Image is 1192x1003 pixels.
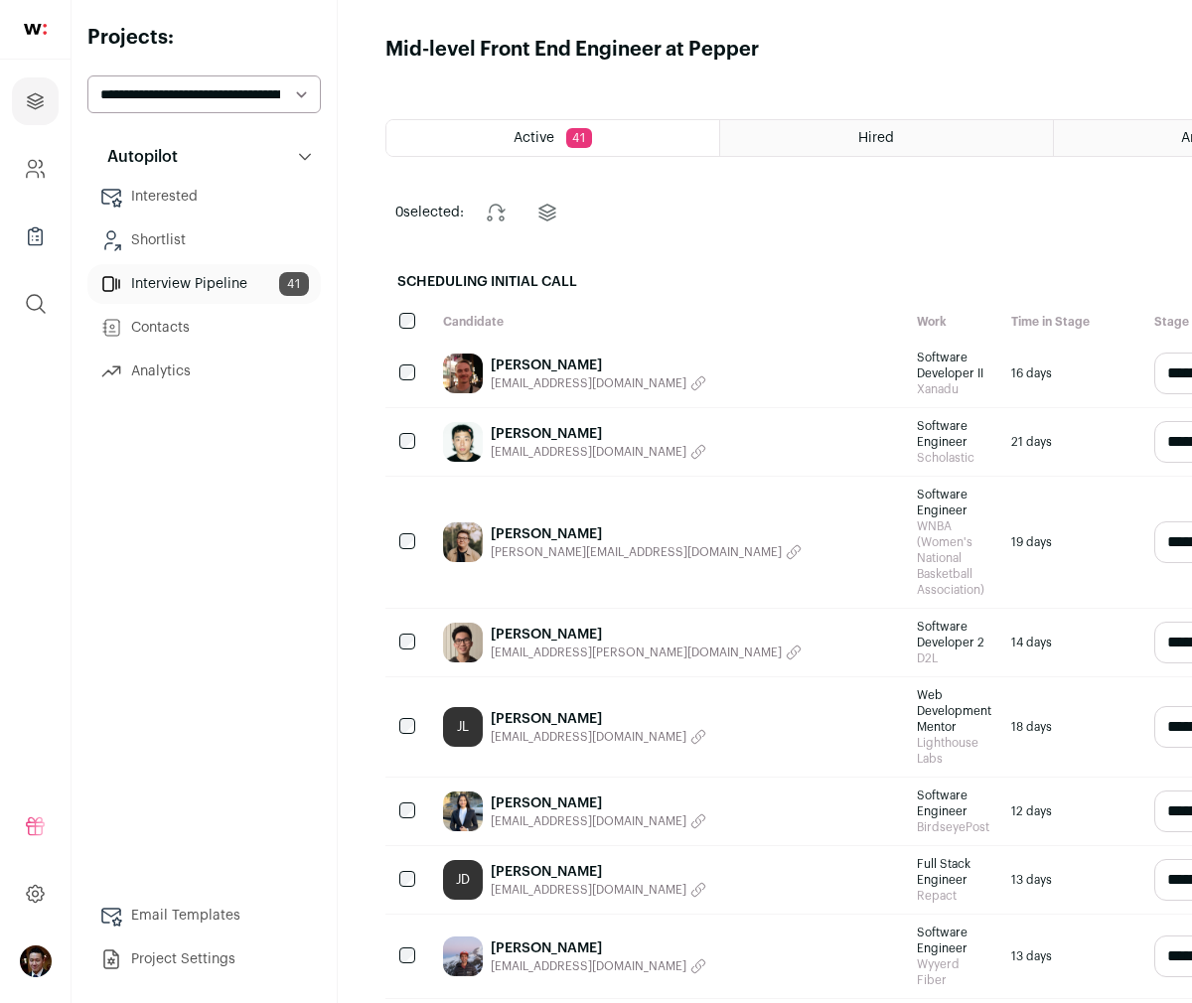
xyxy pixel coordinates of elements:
span: [EMAIL_ADDRESS][DOMAIN_NAME] [491,729,686,745]
span: Repact [917,888,991,904]
div: 12 days [1001,778,1144,845]
span: Full Stack Engineer [917,856,991,888]
a: JL [443,707,483,747]
span: [EMAIL_ADDRESS][DOMAIN_NAME] [491,813,686,829]
span: Lighthouse Labs [917,735,991,767]
button: [EMAIL_ADDRESS][PERSON_NAME][DOMAIN_NAME] [491,645,802,660]
span: Software Developer II [917,350,991,381]
a: [PERSON_NAME] [491,625,802,645]
a: Analytics [87,352,321,391]
a: [PERSON_NAME] [491,793,706,813]
span: [EMAIL_ADDRESS][DOMAIN_NAME] [491,444,686,460]
img: 232269-medium_jpg [20,945,52,977]
span: 41 [279,272,309,296]
img: 3797cda56dc2fd52cc634b48414d156e7a36a2879b588784dfd7bb0cc822338b.jpg [443,522,483,562]
span: Web Development Mentor [917,687,991,735]
button: [PERSON_NAME][EMAIL_ADDRESS][DOMAIN_NAME] [491,544,802,560]
span: Scholastic [917,450,991,466]
a: Hired [720,120,1052,156]
div: 14 days [1001,609,1144,676]
a: Email Templates [87,896,321,935]
div: 19 days [1001,477,1144,608]
a: Interested [87,177,321,216]
button: [EMAIL_ADDRESS][DOMAIN_NAME] [491,958,706,974]
span: Active [514,131,554,145]
span: BirdseyePost [917,819,991,835]
p: Autopilot [95,145,178,169]
div: Work [907,304,1001,340]
a: Project Settings [87,939,321,979]
img: wellfound-shorthand-0d5821cbd27db2630d0214b213865d53afaa358527fdda9d0ea32b1df1b89c2c.svg [24,24,47,35]
div: Candidate [433,304,907,340]
div: 13 days [1001,915,1144,998]
span: [EMAIL_ADDRESS][DOMAIN_NAME] [491,375,686,391]
span: Software Engineer [917,487,991,518]
div: 16 days [1001,340,1144,407]
span: [EMAIL_ADDRESS][DOMAIN_NAME] [491,882,686,898]
span: Software Engineer [917,418,991,450]
span: Xanadu [917,381,991,397]
span: D2L [917,650,991,666]
h2: Projects: [87,24,321,52]
a: JD [443,860,483,900]
img: 6c19e00716b64261e7a99891dbe4cc8faee8a1b8b4e502ae5acbad375738b13c.jpg [443,936,483,976]
a: [PERSON_NAME] [491,524,802,544]
a: [PERSON_NAME] [491,938,706,958]
a: [PERSON_NAME] [491,356,706,375]
span: 0 [395,206,403,219]
span: [PERSON_NAME][EMAIL_ADDRESS][DOMAIN_NAME] [491,544,782,560]
button: [EMAIL_ADDRESS][DOMAIN_NAME] [491,729,706,745]
span: Software Engineer [917,925,991,956]
a: [PERSON_NAME] [491,862,706,882]
a: Contacts [87,308,321,348]
img: 277cf2dbc16a7638d1e8e32f281263cd71827771bc70b1bd6245774580b9266e.png [443,354,483,393]
img: 8306c30f57390f3c6d948e678d2baf2f01eceffc4eebce7605f25dc47fb6015f.jpg [443,791,483,831]
div: 13 days [1001,846,1144,914]
button: [EMAIL_ADDRESS][DOMAIN_NAME] [491,444,706,460]
span: [EMAIL_ADDRESS][PERSON_NAME][DOMAIN_NAME] [491,645,782,660]
a: Company Lists [12,213,59,260]
h1: Mid-level Front End Engineer at Pepper [385,36,759,64]
button: Change stage [472,189,520,236]
a: Projects [12,77,59,125]
div: 21 days [1001,408,1144,476]
a: Company and ATS Settings [12,145,59,193]
span: [EMAIL_ADDRESS][DOMAIN_NAME] [491,958,686,974]
span: 41 [566,128,592,148]
span: Hired [858,131,894,145]
span: Wyyerd Fiber [917,956,991,988]
a: Interview Pipeline41 [87,264,321,304]
a: Shortlist [87,220,321,260]
button: [EMAIL_ADDRESS][DOMAIN_NAME] [491,375,706,391]
a: [PERSON_NAME] [491,424,706,444]
button: [EMAIL_ADDRESS][DOMAIN_NAME] [491,813,706,829]
a: [PERSON_NAME] [491,709,706,729]
img: 143b3d01c886e16d05a48ed1ec7ddc45a06e39b0fcbd5dd640ce5f31d6d0a7cc.jpg [443,422,483,462]
span: selected: [395,203,464,222]
span: Software Engineer [917,788,991,819]
span: WNBA (Women's National Basketball Association) [917,518,991,598]
div: 18 days [1001,677,1144,777]
div: Time in Stage [1001,304,1144,340]
button: Open dropdown [20,945,52,977]
button: Autopilot [87,137,321,177]
span: Software Developer 2 [917,619,991,650]
img: 8e8ac8a7f003a83c099d034f7f24271f90777807faf08016b465115f627bb722.jpg [443,623,483,662]
button: [EMAIL_ADDRESS][DOMAIN_NAME] [491,882,706,898]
